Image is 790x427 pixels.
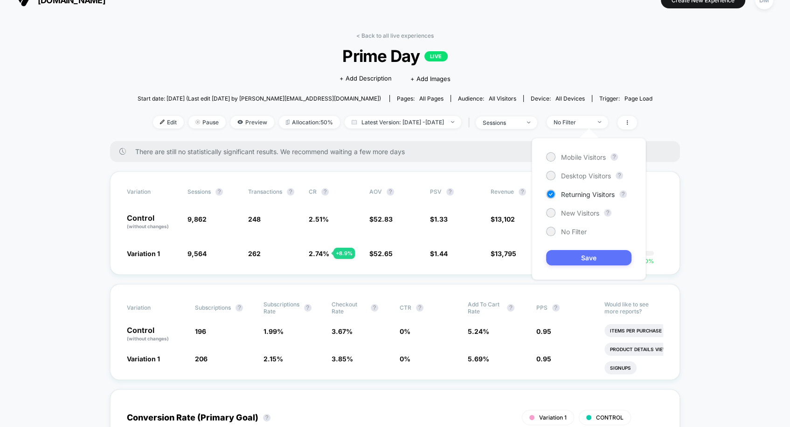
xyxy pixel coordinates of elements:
li: Signups [604,361,637,374]
button: ? [371,304,378,312]
span: 206 [195,355,208,363]
p: Control [127,214,178,230]
span: Start date: [DATE] (Last edit [DATE] by [PERSON_NAME][EMAIL_ADDRESS][DOMAIN_NAME]) [138,95,381,102]
span: 262 [248,250,261,258]
button: Save [546,250,631,265]
img: end [527,122,530,123]
span: 5.24 % [468,327,489,335]
button: ? [552,304,560,312]
span: CR [309,188,317,195]
span: 0.95 [536,327,551,335]
span: $ [430,215,448,223]
span: 0.95 [536,355,551,363]
span: Add To Cart Rate [468,301,502,315]
button: ? [507,304,514,312]
span: PSV [430,188,442,195]
button: ? [304,304,312,312]
img: end [195,120,200,124]
span: Allocation: 50% [279,116,340,129]
span: (without changes) [127,336,169,341]
div: Pages: [397,95,444,102]
span: 3.67 % [332,327,353,335]
span: AOV [369,188,382,195]
span: Transactions [248,188,282,195]
span: 13,795 [495,250,516,258]
span: Returning Visitors [561,190,615,198]
span: Sessions [187,188,211,195]
img: end [451,121,454,123]
p: Would like to see more reports? [604,301,663,315]
span: 1.99 % [263,327,284,335]
span: Variation 1 [127,355,160,363]
span: Preview [230,116,274,129]
span: Device: [523,95,592,102]
span: 13,102 [495,215,515,223]
div: No Filter [554,119,591,126]
span: 0 % [400,327,410,335]
span: Variation 1 [539,414,567,421]
span: 2.74 % [309,250,329,258]
span: 52.83 [374,215,393,223]
img: calendar [352,120,357,124]
div: Audience: [458,95,516,102]
button: ? [619,190,627,198]
button: ? [287,188,294,196]
span: Edit [153,116,184,129]
span: 2.51 % [309,215,329,223]
span: | [466,116,476,129]
li: Product Details Views Rate [604,343,690,356]
span: $ [491,250,516,258]
span: 52.65 [374,250,393,258]
span: Subscriptions [195,304,231,311]
span: 1.33 [434,215,448,223]
span: 0 % [400,355,410,363]
button: ? [610,153,618,161]
span: Variation [127,301,178,315]
p: Control [127,326,186,342]
span: $ [430,250,448,258]
span: Checkout Rate [332,301,366,315]
span: 2.15 % [263,355,283,363]
span: All Visitors [489,95,516,102]
img: end [598,121,601,123]
span: (without changes) [127,224,169,229]
p: LIVE [424,51,448,61]
img: edit [160,120,165,124]
span: Revenue [491,188,514,195]
span: all pages [419,95,444,102]
span: 3.85 % [332,355,353,363]
span: $ [491,215,515,223]
span: 5.69 % [468,355,489,363]
span: Subscriptions Rate [263,301,299,315]
span: Pause [188,116,226,129]
span: + Add Description [340,74,392,83]
span: + Add Images [410,75,450,82]
span: PPS [536,304,547,311]
button: ? [519,188,526,196]
span: Page Load [624,95,652,102]
span: Variation [127,188,178,196]
div: Trigger: [599,95,652,102]
span: 9,564 [187,250,207,258]
li: Items Per Purchase [604,324,667,337]
img: rebalance [286,120,290,125]
div: + 8.9 % [333,248,355,259]
span: $ [369,250,393,258]
span: 9,862 [187,215,207,223]
button: ? [416,304,423,312]
button: ? [236,304,243,312]
button: ? [616,172,623,179]
span: Desktop Visitors [561,172,611,180]
span: $ [369,215,393,223]
button: ? [263,414,270,421]
button: ? [604,209,611,217]
button: ? [215,188,223,196]
span: 248 [248,215,261,223]
span: Mobile Visitors [561,153,606,161]
span: Prime Day [163,46,626,66]
span: CONTROL [596,414,624,421]
span: all devices [555,95,585,102]
div: sessions [483,119,520,126]
button: ? [321,188,329,196]
span: No Filter [561,228,587,236]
